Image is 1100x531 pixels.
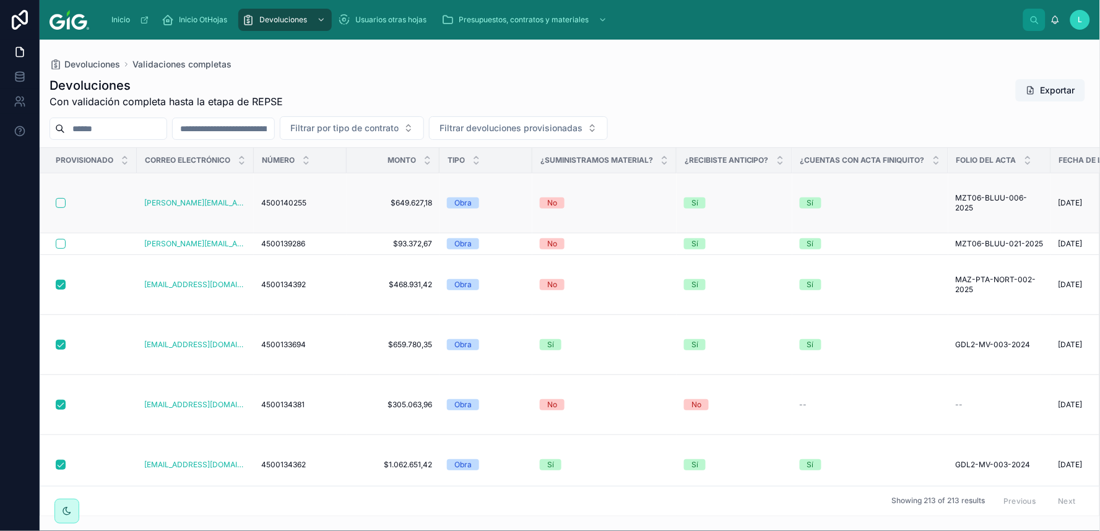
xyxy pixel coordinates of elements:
[807,238,814,249] div: Sí
[956,193,1044,213] span: MZT06-BLUU-006-2025
[354,239,432,249] span: $93.372,67
[144,340,246,350] a: [EMAIL_ADDRESS][DOMAIN_NAME]
[280,116,424,140] button: Select Button
[454,339,472,350] div: Obra
[1059,340,1083,350] span: [DATE]
[459,15,589,25] span: Presupuestos, contratos y materiales
[691,339,698,350] div: Sí
[438,9,613,31] a: Presupuestos, contratos y materiales
[50,58,120,71] a: Devoluciones
[354,280,432,290] span: $468.931,42
[956,239,1044,249] span: MZT06-BLUU-021-2025
[440,122,582,134] span: Filtrar devoluciones provisionadas
[454,279,472,290] div: Obra
[355,15,427,25] span: Usuarios otras hojas
[1059,280,1083,290] span: [DATE]
[800,155,925,165] span: ¿Cuentas con acta finiquito?
[454,459,472,470] div: Obra
[50,10,89,30] img: App logo
[56,155,113,165] span: Provisionado
[144,460,246,470] a: [EMAIL_ADDRESS][DOMAIN_NAME]
[105,9,155,31] a: Inicio
[111,15,130,25] span: Inicio
[261,198,306,208] span: 4500140255
[691,238,698,249] div: Sí
[956,460,1031,470] span: GDL2-MV-003-2024
[354,460,432,470] span: $1.062.651,42
[547,279,557,290] div: No
[261,280,306,290] span: 4500134392
[691,459,698,470] div: Sí
[956,400,963,410] span: --
[354,198,432,208] span: $649.627,18
[956,155,1016,165] span: Folio del acta
[354,400,432,410] span: $305.063,96
[1016,79,1085,101] button: Exportar
[1078,15,1083,25] span: L
[448,155,465,165] span: Tipo
[262,155,295,165] span: Número
[50,77,283,94] h1: Devoluciones
[158,9,236,31] a: Inicio OtHojas
[145,155,230,165] span: Correo electrónico
[261,400,305,410] span: 4500134381
[1059,460,1083,470] span: [DATE]
[354,340,432,350] span: $659.780,35
[807,197,814,209] div: Sí
[956,275,1044,295] span: MAZ-PTA-NORT-002-2025
[956,340,1031,350] span: GDL2-MV-003-2024
[547,459,554,470] div: Sí
[800,400,807,410] span: --
[1059,400,1083,410] span: [DATE]
[547,238,557,249] div: No
[261,239,305,249] span: 4500139286
[1059,239,1083,249] span: [DATE]
[179,15,227,25] span: Inicio OtHojas
[691,279,698,290] div: Sí
[547,197,557,209] div: No
[685,155,769,165] span: ¿Recibiste anticipo?
[261,460,306,470] span: 4500134362
[807,279,814,290] div: Sí
[454,197,472,209] div: Obra
[454,399,472,410] div: Obra
[64,58,120,71] span: Devoluciones
[144,400,246,410] a: [EMAIL_ADDRESS][DOMAIN_NAME]
[891,496,985,506] span: Showing 213 of 213 results
[238,9,332,31] a: Devoluciones
[50,94,283,109] span: Con validación completa hasta la etapa de REPSE
[807,339,814,350] div: Sí
[807,459,814,470] div: Sí
[144,280,246,290] a: [EMAIL_ADDRESS][DOMAIN_NAME]
[429,116,608,140] button: Select Button
[144,239,246,249] a: [PERSON_NAME][EMAIL_ADDRESS][PERSON_NAME][PERSON_NAME][DOMAIN_NAME]
[691,197,698,209] div: Sí
[388,155,416,165] span: Monto
[454,238,472,249] div: Obra
[259,15,307,25] span: Devoluciones
[261,340,306,350] span: 4500133694
[540,155,653,165] span: ¿Suministramos material?
[547,399,557,410] div: No
[1059,198,1083,208] span: [DATE]
[547,339,554,350] div: Sí
[144,198,246,208] a: [PERSON_NAME][EMAIL_ADDRESS][PERSON_NAME][PERSON_NAME][DOMAIN_NAME]
[691,399,701,410] div: No
[99,6,1023,33] div: scrollable content
[132,58,232,71] a: Validaciones completas
[334,9,435,31] a: Usuarios otras hojas
[290,122,399,134] span: Filtrar por tipo de contrato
